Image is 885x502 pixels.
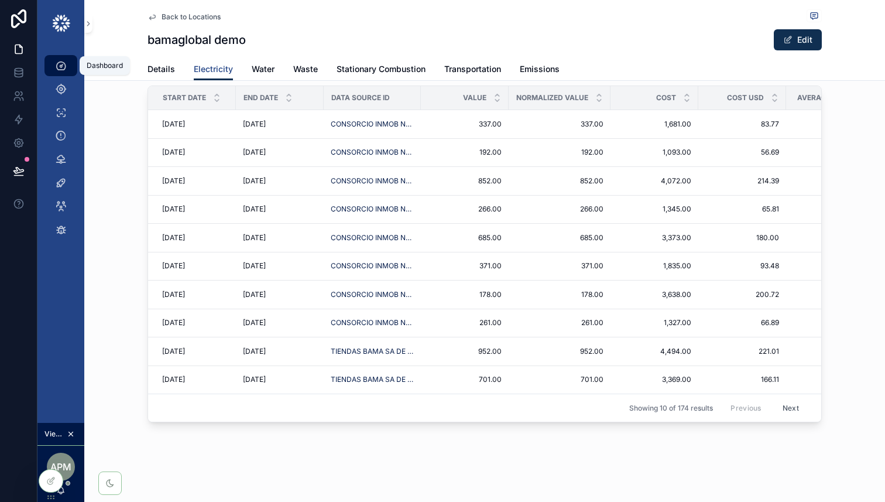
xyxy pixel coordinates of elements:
[516,347,603,356] span: 952.00
[331,318,414,327] a: CONSORCIO INMOB NARGANES
[331,233,414,243] a: CONSORCIO INMOB NARGANES
[774,29,822,50] button: Edit
[243,375,266,384] span: [DATE]
[618,148,691,157] a: 1,093.00
[428,119,502,129] a: 337.00
[428,290,502,299] a: 178.00
[705,261,779,271] span: 93.48
[331,347,414,356] a: TIENDAS BAMA SA DE CV
[428,261,502,271] span: 371.00
[243,375,317,384] a: [DATE]
[243,176,317,186] a: [DATE]
[705,176,779,186] a: 214.39
[331,290,414,299] a: CONSORCIO INMOB NARGANES
[793,261,867,271] a: 4.95
[618,347,691,356] a: 4,494.00
[243,119,317,129] a: [DATE]
[705,233,779,243] span: 180.00
[331,176,414,186] a: CONSORCIO INMOB NARGANES
[243,148,317,157] a: [DATE]
[243,290,317,299] a: [DATE]
[243,347,266,356] span: [DATE]
[243,176,266,186] span: [DATE]
[243,347,317,356] a: [DATE]
[428,233,502,243] a: 685.00
[243,261,317,271] a: [DATE]
[428,176,502,186] span: 852.00
[331,119,414,129] a: CONSORCIO INMOB NARGANES
[331,261,414,271] a: CONSORCIO INMOB NARGANES
[793,290,867,299] span: 20.44
[162,375,229,384] a: [DATE]
[243,318,317,327] a: [DATE]
[629,404,713,413] span: Showing 10 of 174 results
[337,63,426,75] span: Stationary Combustion
[162,261,185,271] span: [DATE]
[774,399,807,417] button: Next
[87,61,123,70] div: Dashboard
[705,347,779,356] span: 221.01
[428,347,502,356] span: 952.00
[516,204,603,214] a: 266.00
[516,318,603,327] span: 261.00
[516,176,603,186] span: 852.00
[243,290,266,299] span: [DATE]
[793,176,867,186] span: 4.78
[705,290,779,299] a: 200.72
[793,119,867,129] a: 4.99
[618,233,691,243] a: 3,373.00
[618,176,691,186] span: 4,072.00
[797,93,852,103] span: Average Cost
[705,119,779,129] span: 83.77
[516,148,603,157] span: 192.00
[331,204,414,214] a: CONSORCIO INMOB NARGANES
[656,93,676,103] span: Cost
[516,290,603,299] span: 178.00
[793,148,867,157] a: 5.69
[162,290,229,299] a: [DATE]
[705,148,779,157] a: 56.69
[618,290,691,299] a: 3,638.00
[162,233,229,243] a: [DATE]
[428,148,502,157] a: 192.00
[293,63,318,75] span: Waste
[162,204,229,214] a: [DATE]
[243,233,266,243] span: [DATE]
[793,347,867,356] span: 4.72
[516,261,603,271] a: 371.00
[162,176,229,186] a: [DATE]
[428,204,502,214] a: 266.00
[147,63,175,75] span: Details
[516,375,603,384] a: 701.00
[705,204,779,214] a: 65.81
[428,318,502,327] span: 261.00
[162,233,185,243] span: [DATE]
[162,176,185,186] span: [DATE]
[162,347,185,356] span: [DATE]
[162,119,229,129] a: [DATE]
[618,261,691,271] span: 1,835.00
[147,59,175,82] a: Details
[705,375,779,384] a: 166.11
[516,119,603,129] a: 337.00
[520,59,560,82] a: Emissions
[618,318,691,327] a: 1,327.00
[793,375,867,384] a: 4.81
[428,375,502,384] span: 701.00
[162,204,185,214] span: [DATE]
[331,375,414,384] a: TIENDAS BAMA SA DE CV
